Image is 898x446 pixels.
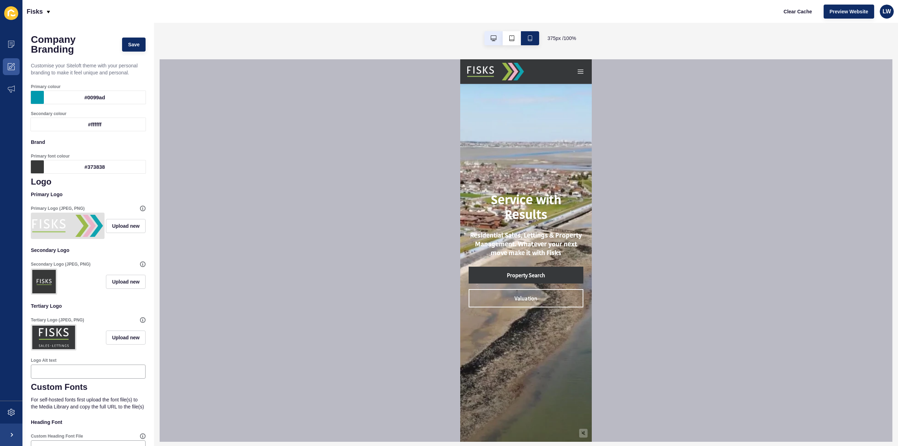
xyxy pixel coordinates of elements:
[44,160,146,173] div: #373838
[27,3,43,20] p: Fisks
[31,358,56,363] label: Logo Alt text
[32,270,56,293] img: df440718b454eae0741eadd5002a6dec.png
[31,206,85,211] label: Primary Logo (JPEG, PNG)
[31,414,146,430] p: Heading Font
[44,91,146,104] div: #0099ad
[883,8,891,15] span: LW
[31,187,146,202] p: Primary Logo
[112,334,140,341] span: Upload new
[31,134,146,150] p: Brand
[8,230,123,248] a: Valuation
[31,153,70,159] label: Primary font colour
[31,111,66,117] label: Secondary colour
[548,35,576,42] span: 375 px / 100 %
[44,118,146,131] div: #ffffff
[31,382,146,392] h1: Custom Fonts
[31,392,146,414] p: For self-hosted fonts first upload the font file(s) to the Media Library and copy the full URL to...
[8,207,123,224] a: Property Search
[31,35,115,54] h1: Company Branding
[31,84,61,89] label: Primary colour
[830,8,868,15] span: Preview Website
[31,433,83,439] label: Custom Heading Font File
[778,5,818,19] button: Clear Cache
[112,222,140,229] span: Upload new
[31,261,91,267] label: Secondary Logo (JPEG, PNG)
[824,5,874,19] button: Preview Website
[106,275,146,289] button: Upload new
[31,317,84,323] label: Tertiary Logo (JPEG, PNG)
[112,278,140,285] span: Upload new
[8,135,123,164] h1: Service with Results
[122,38,146,52] button: Save
[32,326,75,349] img: 2d1c4c3bf483d49182461b078e13057b.jpg
[31,298,146,314] p: Tertiary Logo
[7,4,64,21] img: Company logo
[31,242,146,258] p: Secondary Logo
[784,8,812,15] span: Clear Cache
[31,177,146,187] h1: Logo
[8,173,123,199] h2: Residential Sales, Lettings & Property Management. Whatever your next move make it with Fisks
[106,331,146,345] button: Upload new
[106,219,146,233] button: Upload new
[128,41,140,48] span: Save
[31,58,146,80] p: Customise your Siteloft theme with your personal branding to make it feel unique and personal.
[32,214,103,238] img: 4d756ea8eb220a79542a2fa5546ceac0.png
